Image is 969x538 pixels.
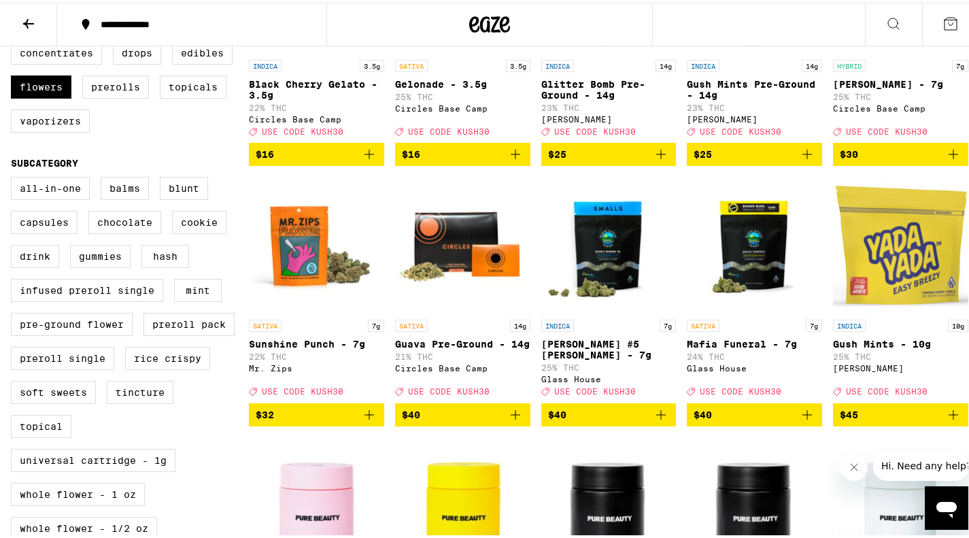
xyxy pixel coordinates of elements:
[88,208,161,231] label: Chocolate
[548,407,566,418] span: $40
[694,146,712,157] span: $25
[249,361,384,370] div: Mr. Zips
[395,174,530,310] img: Circles Base Camp - Guava Pre-Ground - 14g
[395,90,530,99] p: 25% THC
[554,385,636,394] span: USE CODE KUSH30
[402,407,420,418] span: $40
[395,361,530,370] div: Circles Base Camp
[846,385,928,394] span: USE CODE KUSH30
[249,401,384,424] button: Add to bag
[408,385,490,394] span: USE CODE KUSH30
[395,76,530,87] p: Gelonade - 3.5g
[11,73,71,96] label: Flowers
[172,208,226,231] label: Cookie
[873,448,968,478] iframe: Message from company
[408,124,490,133] span: USE CODE KUSH30
[249,140,384,163] button: Add to bag
[833,140,968,163] button: Add to bag
[249,57,282,69] p: INDICA
[249,174,384,400] a: Open page for Sunshine Punch - 7g from Mr. Zips
[700,124,781,133] span: USE CODE KUSH30
[656,57,676,69] p: 14g
[541,101,677,110] p: 23% THC
[541,57,574,69] p: INDICA
[687,101,822,110] p: 23% THC
[510,317,530,329] p: 14g
[402,146,420,157] span: $16
[840,407,858,418] span: $45
[687,76,822,98] p: Gush Mints Pre-Ground - 14g
[541,76,677,98] p: Glitter Bomb Pre-Ground - 14g
[806,317,822,329] p: 7g
[125,344,210,367] label: Rice Crispy
[548,146,566,157] span: $25
[660,317,676,329] p: 7g
[11,480,145,503] label: Whole Flower - 1 oz
[833,174,968,310] img: Yada Yada - Gush Mints - 10g
[249,112,384,121] div: Circles Base Camp
[687,57,719,69] p: INDICA
[694,407,712,418] span: $40
[11,242,59,265] label: Drink
[833,350,968,358] p: 25% THC
[11,276,163,299] label: Infused Preroll Single
[802,57,822,69] p: 14g
[256,146,274,157] span: $16
[925,484,968,527] iframe: Button to launch messaging window
[833,57,866,69] p: HYBRID
[101,174,149,197] label: Balms
[113,39,161,62] label: Drops
[687,336,822,347] p: Mafia Funeral - 7g
[541,372,677,381] div: Glass House
[541,112,677,121] div: [PERSON_NAME]
[174,276,222,299] label: Mint
[833,90,968,99] p: 25% THC
[11,174,90,197] label: All-In-One
[262,124,343,133] span: USE CODE KUSH30
[172,39,233,62] label: Edibles
[395,57,428,69] p: SATIVA
[541,174,677,310] img: Glass House - Donny Burger #5 Smalls - 7g
[8,10,98,20] span: Hi. Need any help?
[256,407,274,418] span: $32
[249,76,384,98] p: Black Cherry Gelato - 3.5g
[249,174,384,310] img: Mr. Zips - Sunshine Punch - 7g
[833,336,968,347] p: Gush Mints - 10g
[506,57,530,69] p: 3.5g
[11,107,90,130] label: Vaporizers
[160,174,208,197] label: Blunt
[554,124,636,133] span: USE CODE KUSH30
[395,350,530,358] p: 21% THC
[687,401,822,424] button: Add to bag
[541,401,677,424] button: Add to bag
[833,401,968,424] button: Add to bag
[249,350,384,358] p: 22% THC
[833,76,968,87] p: [PERSON_NAME] - 7g
[395,174,530,400] a: Open page for Guava Pre-Ground - 14g from Circles Base Camp
[541,336,677,358] p: [PERSON_NAME] #5 [PERSON_NAME] - 7g
[360,57,384,69] p: 3.5g
[700,385,781,394] span: USE CODE KUSH30
[833,174,968,400] a: Open page for Gush Mints - 10g from Yada Yada
[541,360,677,369] p: 25% THC
[948,317,968,329] p: 10g
[833,317,866,329] p: INDICA
[541,317,574,329] p: INDICA
[11,208,78,231] label: Capsules
[82,73,149,96] label: Prerolls
[395,140,530,163] button: Add to bag
[541,140,677,163] button: Add to bag
[846,124,928,133] span: USE CODE KUSH30
[687,112,822,121] div: [PERSON_NAME]
[687,174,822,310] img: Glass House - Mafia Funeral - 7g
[687,361,822,370] div: Glass House
[687,350,822,358] p: 24% THC
[160,73,226,96] label: Topicals
[11,378,96,401] label: Soft Sweets
[143,310,235,333] label: Preroll Pack
[687,174,822,400] a: Open page for Mafia Funeral - 7g from Glass House
[687,317,719,329] p: SATIVA
[107,378,173,401] label: Tincture
[952,57,968,69] p: 7g
[141,242,189,265] label: Hash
